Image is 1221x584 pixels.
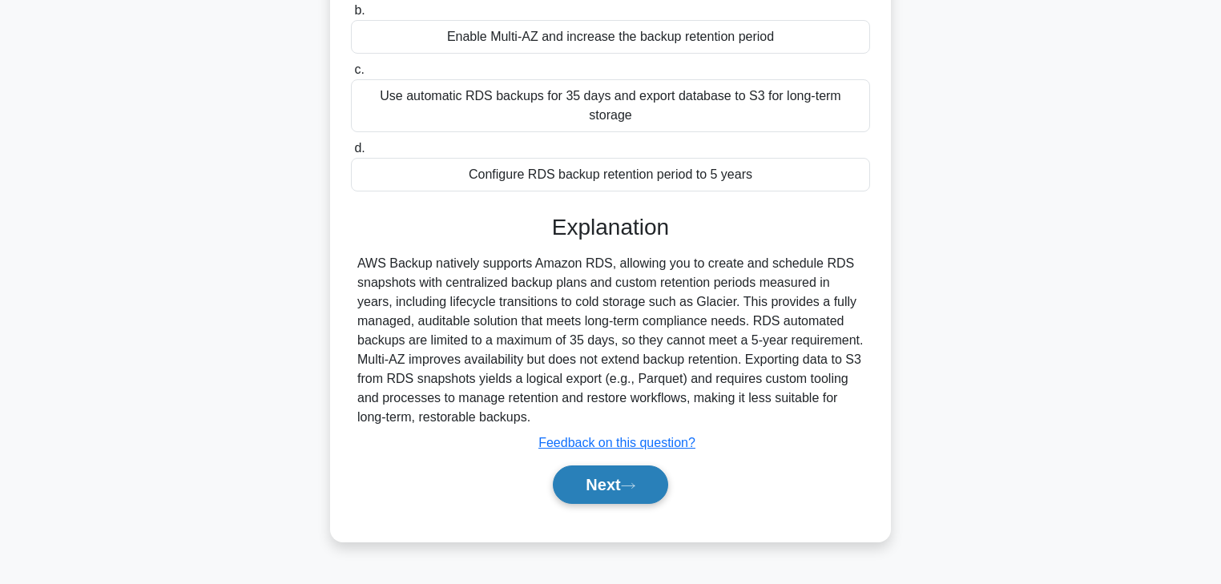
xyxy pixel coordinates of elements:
[354,141,365,155] span: d.
[354,62,364,76] span: c.
[361,214,860,241] h3: Explanation
[553,465,667,504] button: Next
[354,3,365,17] span: b.
[351,79,870,132] div: Use automatic RDS backups for 35 days and export database to S3 for long-term storage
[351,20,870,54] div: Enable Multi-AZ and increase the backup retention period
[538,436,695,449] a: Feedback on this question?
[351,158,870,191] div: Configure RDS backup retention period to 5 years
[357,254,864,427] div: AWS Backup natively supports Amazon RDS, allowing you to create and schedule RDS snapshots with c...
